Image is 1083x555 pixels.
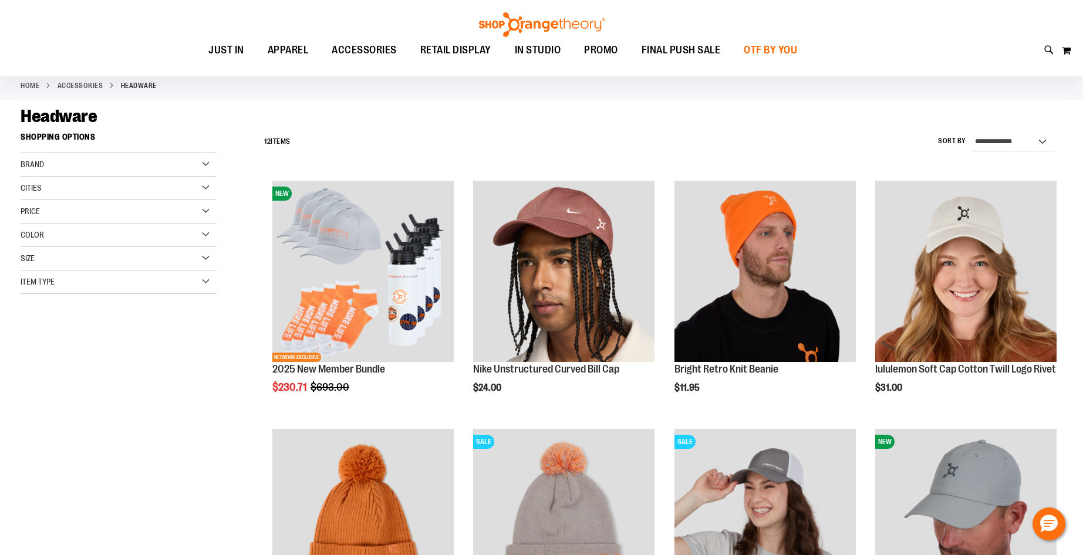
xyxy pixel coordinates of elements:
[875,181,1057,362] img: Main view of 2024 Convention lululemon Soft Cap Cotton Twill Logo Rivet
[272,181,454,364] a: 2025 New Member BundleNEWNETWORK EXCLUSIVE
[272,381,309,393] span: $230.71
[332,37,397,63] span: ACCESSORIES
[272,353,321,362] span: NETWORK EXCLUSIVE
[21,80,39,91] a: Home
[21,106,97,126] span: Headware
[473,181,654,364] a: Nike Unstructured Curved Bill Cap
[21,183,42,192] span: Cities
[21,127,217,153] strong: Shopping Options
[197,37,256,64] a: JUST IN
[674,435,696,449] span: SALE
[272,187,292,201] span: NEW
[409,37,503,64] a: RETAIL DISPLAY
[264,137,271,145] span: 12
[503,37,573,64] a: IN STUDIO
[1033,507,1065,540] button: Hello, have a question? Let’s chat.
[264,133,291,151] h2: Items
[674,181,856,364] a: Bright Retro Knit Beanie
[268,37,309,63] span: APPAREL
[674,181,856,362] img: Bright Retro Knit Beanie
[320,37,409,63] a: ACCESSORIES
[473,435,494,449] span: SALE
[674,363,778,375] a: Bright Retro Knit Beanie
[21,230,44,239] span: Color
[869,175,1062,423] div: product
[875,383,904,393] span: $31.00
[473,181,654,362] img: Nike Unstructured Curved Bill Cap
[311,381,351,393] span: $693.00
[875,363,1056,375] a: lululemon Soft Cap Cotton Twill Logo Rivet
[669,175,862,423] div: product
[266,175,460,423] div: product
[674,383,701,393] span: $11.95
[208,37,244,63] span: JUST IN
[420,37,491,63] span: RETAIL DISPLAY
[875,435,895,449] span: NEW
[584,37,618,63] span: PROMO
[21,160,44,169] span: Brand
[642,37,721,63] span: FINAL PUSH SALE
[732,37,809,64] a: OTF BY YOU
[256,37,320,64] a: APPAREL
[473,363,619,375] a: Nike Unstructured Curved Bill Cap
[272,363,385,375] a: 2025 New Member Bundle
[477,12,606,37] img: Shop Orangetheory
[630,37,733,64] a: FINAL PUSH SALE
[467,175,660,423] div: product
[473,383,503,393] span: $24.00
[21,253,35,263] span: Size
[875,181,1057,364] a: Main view of 2024 Convention lululemon Soft Cap Cotton Twill Logo Rivet
[121,80,157,91] strong: Headware
[21,277,55,286] span: Item Type
[272,181,454,362] img: 2025 New Member Bundle
[938,136,966,146] label: Sort By
[58,80,103,91] a: ACCESSORIES
[572,37,630,64] a: PROMO
[515,37,561,63] span: IN STUDIO
[744,37,797,63] span: OTF BY YOU
[21,207,40,216] span: Price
